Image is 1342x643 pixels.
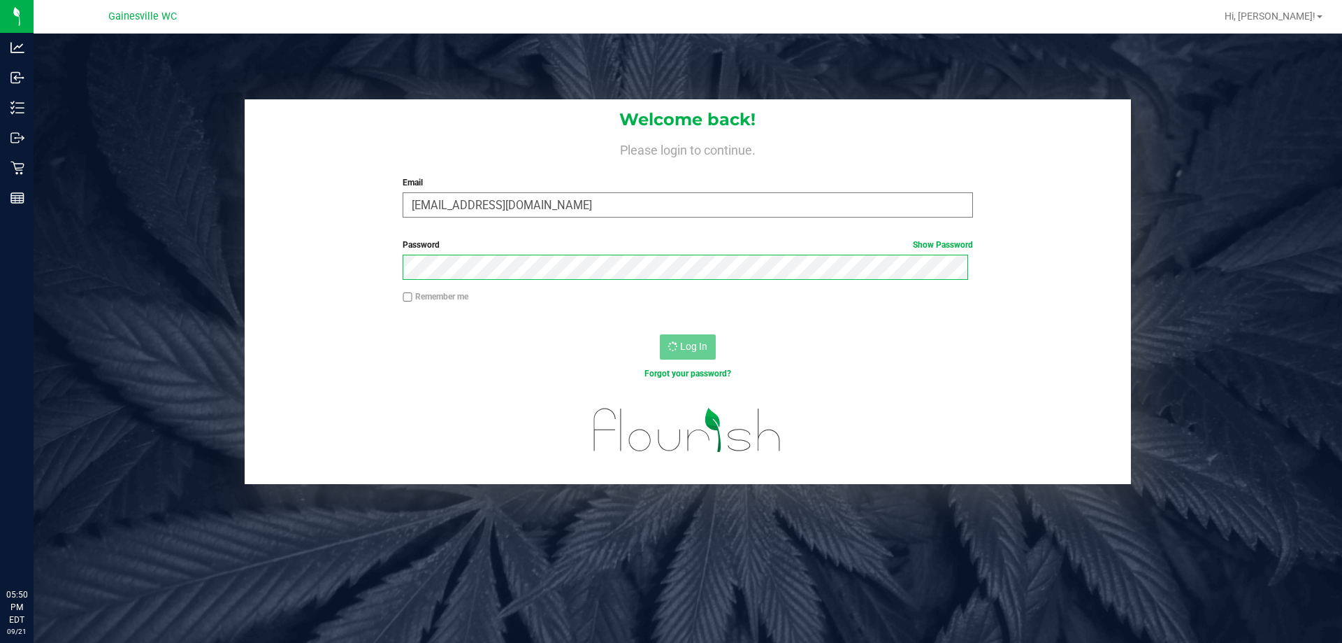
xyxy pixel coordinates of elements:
[680,341,707,352] span: Log In
[644,369,731,379] a: Forgot your password?
[6,588,27,626] p: 05:50 PM EDT
[913,240,973,250] a: Show Password
[10,191,24,205] inline-svg: Reports
[660,334,716,360] button: Log In
[6,626,27,637] p: 09/21
[10,71,24,85] inline-svg: Inbound
[10,101,24,115] inline-svg: Inventory
[403,292,412,302] input: Remember me
[403,176,972,189] label: Email
[245,140,1131,157] h4: Please login to continue.
[403,240,440,250] span: Password
[1225,10,1315,22] span: Hi, [PERSON_NAME]!
[577,395,798,466] img: flourish_logo.svg
[245,111,1131,129] h1: Welcome back!
[10,131,24,145] inline-svg: Outbound
[10,41,24,55] inline-svg: Analytics
[10,161,24,175] inline-svg: Retail
[403,290,468,303] label: Remember me
[108,10,177,22] span: Gainesville WC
